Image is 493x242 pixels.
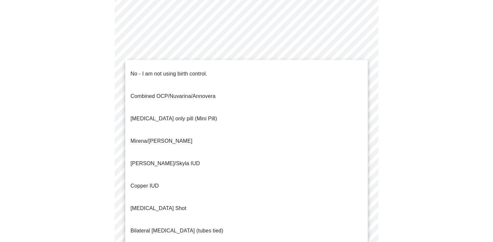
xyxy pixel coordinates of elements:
p: Combined OCP/Nuvarina/Annovera [130,92,216,100]
p: Copper IUD [130,182,159,190]
p: [MEDICAL_DATA] Shot [130,204,186,212]
p: [PERSON_NAME]/Skyla IUD [130,160,200,167]
p: No - I am not using birth control. [130,70,207,78]
p: Bilateral [MEDICAL_DATA] (tubes tied) [130,227,223,235]
p: Mirena/[PERSON_NAME] [130,137,192,145]
p: [MEDICAL_DATA] only pill (Mini Pill) [130,115,217,123]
